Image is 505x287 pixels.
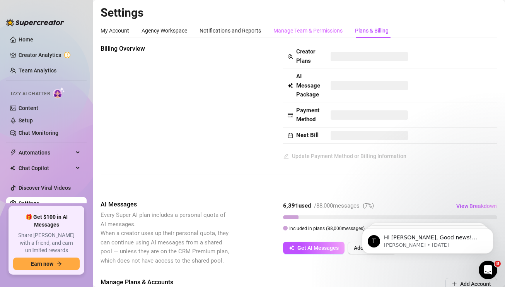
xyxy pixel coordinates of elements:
div: Plans & Billing [355,26,389,35]
div: Manage Team & Permissions [273,26,343,35]
strong: Next Bill [296,132,319,139]
a: Settings [19,200,39,206]
span: thunderbolt [10,150,16,156]
span: Share [PERSON_NAME] with a friend, and earn unlimited rewards [13,232,80,254]
a: Home [19,36,33,43]
div: My Account [101,26,129,35]
span: arrow-right [56,261,62,266]
img: AI Chatter [53,87,65,98]
span: ( 7 %) [363,202,374,209]
button: Update Payment Method or Billing Information [283,150,407,162]
a: Content [19,105,38,111]
span: / 88,000 messages [314,202,360,209]
a: Setup [19,117,33,124]
div: Notifications and Reports [200,26,261,35]
a: Team Analytics [19,67,56,74]
img: Chat Copilot [10,165,15,171]
span: team [288,54,293,59]
a: Creator Analytics exclamation-circle [19,49,80,61]
strong: AI Message Package [296,73,320,98]
a: Chat Monitoring [19,130,58,136]
button: Get AI Messages [283,242,345,254]
span: Chat Copilot [19,162,73,174]
span: calendar [288,133,293,138]
span: Get AI Messages [297,245,339,251]
span: View Breakdown [456,203,497,209]
h2: Settings [101,5,497,20]
button: View Breakdown [456,200,497,212]
iframe: Intercom live chat [479,261,497,279]
button: Earn nowarrow-right [13,258,80,270]
a: Discover Viral Videos [19,185,71,191]
span: 🎁 Get $100 in AI Messages [13,213,80,229]
span: Izzy AI Chatter [11,90,50,98]
span: Manage Plans & Accounts [101,278,393,287]
span: Included in plans ( 88,000 messages) [289,226,365,231]
strong: 6,391 used [283,202,311,209]
span: plus [452,281,457,287]
span: Every Super AI plan includes a personal quota of AI messages. When a creator uses up their person... [101,211,229,264]
iframe: Intercom notifications message [350,212,505,266]
span: AI Messages [101,200,230,209]
button: Add AI Coupon [348,242,396,254]
span: 8 [495,261,501,267]
span: credit-card [288,112,293,118]
div: Agency Workspace [142,26,187,35]
span: Billing Overview [101,44,230,53]
span: Earn now [31,261,53,267]
img: logo-BBDzfeDw.svg [6,19,64,26]
strong: Payment Method [296,107,319,123]
span: Automations [19,146,73,159]
strong: Creator Plans [296,48,315,64]
span: Add Account [460,281,491,287]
